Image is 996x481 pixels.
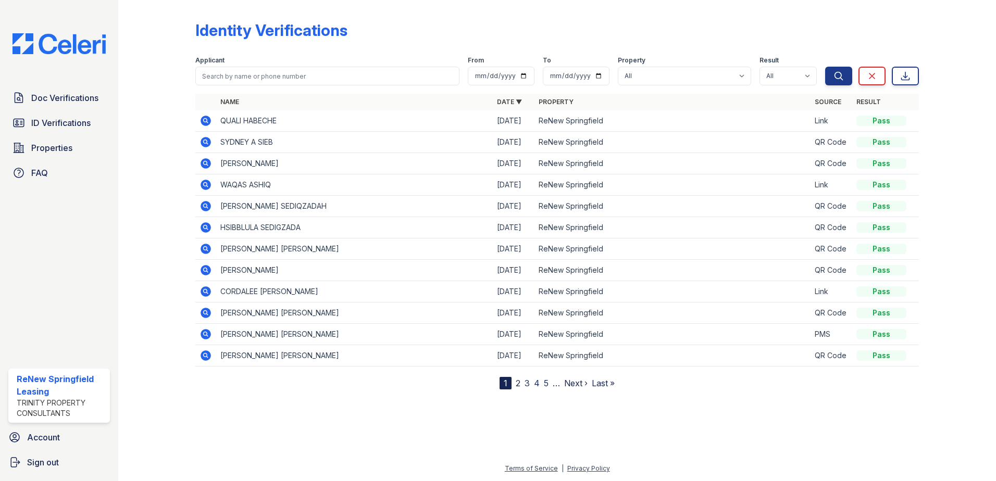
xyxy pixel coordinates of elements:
[534,238,811,260] td: ReNew Springfield
[811,174,852,196] td: Link
[534,174,811,196] td: ReNew Springfield
[216,196,493,217] td: [PERSON_NAME] SEDIQZADAH
[216,324,493,345] td: [PERSON_NAME] [PERSON_NAME]
[493,324,534,345] td: [DATE]
[811,110,852,132] td: Link
[220,98,239,106] a: Name
[534,324,811,345] td: ReNew Springfield
[534,153,811,174] td: ReNew Springfield
[493,345,534,366] td: [DATE]
[493,281,534,302] td: [DATE]
[493,110,534,132] td: [DATE]
[856,308,906,318] div: Pass
[4,452,114,473] a: Sign out
[811,260,852,281] td: QR Code
[195,56,225,65] label: Applicant
[856,180,906,190] div: Pass
[856,98,881,106] a: Result
[493,174,534,196] td: [DATE]
[544,378,549,388] a: 5
[493,196,534,217] td: [DATE]
[216,217,493,238] td: HSIBBLULA SEDIGZADA
[811,302,852,324] td: QR Code
[811,324,852,345] td: PMS
[31,142,72,154] span: Properties
[564,378,588,388] a: Next ›
[195,67,459,85] input: Search by name or phone number
[27,456,59,469] span: Sign out
[539,98,574,106] a: Property
[31,117,91,129] span: ID Verifications
[811,196,852,217] td: QR Code
[493,217,534,238] td: [DATE]
[500,377,512,389] div: 1
[534,217,811,238] td: ReNew Springfield
[216,260,493,281] td: [PERSON_NAME]
[856,116,906,126] div: Pass
[534,378,540,388] a: 4
[17,373,106,398] div: ReNew Springfield Leasing
[8,87,110,108] a: Doc Verifications
[216,281,493,302] td: CORDALEE [PERSON_NAME]
[534,196,811,217] td: ReNew Springfield
[811,281,852,302] td: Link
[856,201,906,211] div: Pass
[493,153,534,174] td: [DATE]
[856,350,906,361] div: Pass
[760,56,779,65] label: Result
[856,265,906,275] div: Pass
[31,92,98,104] span: Doc Verifications
[553,377,560,389] span: …
[534,345,811,366] td: ReNew Springfield
[811,345,852,366] td: QR Code
[592,378,615,388] a: Last »
[216,345,493,366] td: [PERSON_NAME] [PERSON_NAME]
[17,398,106,419] div: Trinity Property Consultants
[811,217,852,238] td: QR Code
[856,158,906,169] div: Pass
[534,132,811,153] td: ReNew Springfield
[216,238,493,260] td: [PERSON_NAME] [PERSON_NAME]
[856,329,906,339] div: Pass
[216,110,493,132] td: QUALI HABECHE
[8,137,110,158] a: Properties
[4,427,114,448] a: Account
[534,260,811,281] td: ReNew Springfield
[856,286,906,297] div: Pass
[8,112,110,133] a: ID Verifications
[618,56,645,65] label: Property
[811,132,852,153] td: QR Code
[516,378,520,388] a: 2
[534,302,811,324] td: ReNew Springfield
[497,98,522,106] a: Date ▼
[815,98,841,106] a: Source
[216,174,493,196] td: WAQAS ASHIQ
[525,378,530,388] a: 3
[493,302,534,324] td: [DATE]
[811,238,852,260] td: QR Code
[216,302,493,324] td: [PERSON_NAME] [PERSON_NAME]
[543,56,551,65] label: To
[493,238,534,260] td: [DATE]
[216,132,493,153] td: SYDNEY A SIEB
[856,137,906,147] div: Pass
[8,162,110,183] a: FAQ
[534,281,811,302] td: ReNew Springfield
[31,167,48,179] span: FAQ
[811,153,852,174] td: QR Code
[493,132,534,153] td: [DATE]
[4,33,114,54] img: CE_Logo_Blue-a8612792a0a2168367f1c8372b55b34899dd931a85d93a1a3d3e32e68fde9ad4.png
[493,260,534,281] td: [DATE]
[562,464,564,472] div: |
[534,110,811,132] td: ReNew Springfield
[567,464,610,472] a: Privacy Policy
[468,56,484,65] label: From
[195,21,347,40] div: Identity Verifications
[856,244,906,254] div: Pass
[505,464,558,472] a: Terms of Service
[216,153,493,174] td: [PERSON_NAME]
[856,222,906,233] div: Pass
[27,431,60,444] span: Account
